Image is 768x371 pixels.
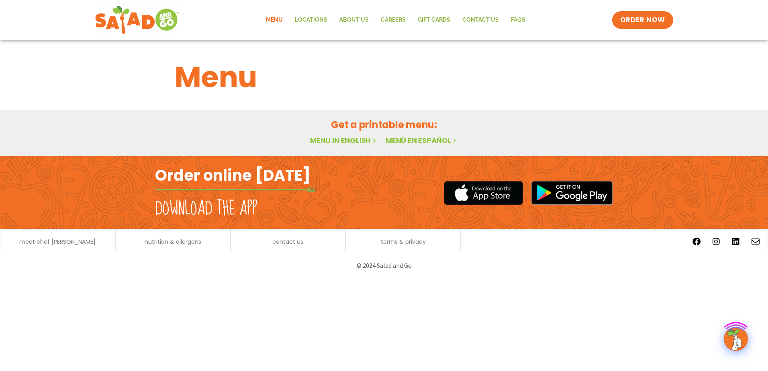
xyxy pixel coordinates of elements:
a: meet chef [PERSON_NAME] [19,239,96,245]
h1: Menu [175,55,593,99]
a: Menu [260,11,289,29]
img: fork [155,188,316,192]
a: GIFT CARDS [412,11,456,29]
a: Contact Us [456,11,505,29]
a: contact us [272,239,303,245]
a: ORDER NOW [612,11,673,29]
nav: Menu [260,11,531,29]
h2: Get a printable menu: [175,118,593,132]
a: About Us [333,11,375,29]
h2: Download the app [155,198,257,220]
span: ORDER NOW [620,15,665,25]
a: Locations [289,11,333,29]
h2: Order online [DATE] [155,165,310,185]
a: Menú en español [386,135,458,145]
a: terms & privacy [381,239,426,245]
img: new-SAG-logo-768×292 [95,4,180,36]
a: Menu in English [310,135,378,145]
img: appstore [444,180,523,206]
a: FAQs [505,11,531,29]
img: google_play [531,181,613,205]
a: Careers [375,11,412,29]
p: © 2024 Salad and Go [159,260,609,271]
a: nutrition & allergens [145,239,201,245]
